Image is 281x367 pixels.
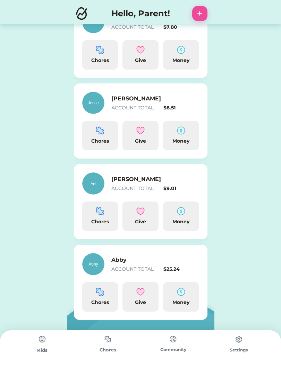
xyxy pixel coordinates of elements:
img: type%3Dchores%2C%20state%3Ddefault.svg [166,332,180,346]
div: Chores [85,218,116,225]
div: $9.01 [163,185,199,192]
img: interface-favorite-heart--reward-social-rating-media-heart-it-like-favorite-love.svg [136,46,145,54]
div: Give [125,299,156,306]
div: $6.51 [163,104,199,111]
h6: Abby [111,256,181,264]
div: Money [166,57,196,64]
img: money-cash-dollar-coin--accounting-billing-payment-cash-coin-currency-money-finance.svg [177,207,185,215]
div: Chores [85,137,116,145]
div: Chores [85,57,116,64]
div: ACCOUNT TOTAL [111,24,161,31]
img: money-cash-dollar-coin--accounting-billing-payment-cash-coin-currency-money-finance.svg [177,46,185,54]
img: money-cash-dollar-coin--accounting-billing-payment-cash-coin-currency-money-finance.svg [177,288,185,296]
div: $25.24 [163,266,199,273]
div: Chores [75,347,141,353]
img: type%3Dchores%2C%20state%3Ddefault.svg [232,332,246,346]
button: + [192,6,207,21]
div: ACCOUNT TOTAL [111,266,161,273]
div: Settings [206,347,272,353]
img: type%3Dchores%2C%20state%3Ddefault.svg [35,332,49,346]
div: ACCOUNT TOTAL [111,185,161,192]
div: Kids [10,347,75,354]
img: money-cash-dollar-coin--accounting-billing-payment-cash-coin-currency-money-finance.svg [177,126,185,135]
div: Give [125,57,156,64]
img: programming-module-puzzle-1--code-puzzle-module-programming-plugin-piece.svg [96,288,104,296]
div: Give [125,218,156,225]
img: interface-favorite-heart--reward-social-rating-media-heart-it-like-favorite-love.svg [136,207,145,215]
h4: Hello, Parent! [111,7,170,20]
img: programming-module-puzzle-1--code-puzzle-module-programming-plugin-piece.svg [96,207,104,215]
img: programming-module-puzzle-1--code-puzzle-module-programming-plugin-piece.svg [96,46,104,54]
img: interface-favorite-heart--reward-social-rating-media-heart-it-like-favorite-love.svg [136,288,145,296]
img: Logo.svg [74,6,89,21]
img: interface-favorite-heart--reward-social-rating-media-heart-it-like-favorite-love.svg [136,126,145,135]
div: ACCOUNT TOTAL [111,104,161,111]
div: $7.80 [163,24,199,31]
div: Chores [85,299,116,306]
div: Community [140,347,206,353]
div: Money [166,137,196,145]
h6: [PERSON_NAME] [111,175,181,183]
img: programming-module-puzzle-1--code-puzzle-module-programming-plugin-piece.svg [96,126,104,135]
div: Money [166,218,196,225]
img: type%3Dchores%2C%20state%3Ddefault.svg [101,332,115,346]
h6: [PERSON_NAME] [111,95,181,103]
div: Money [166,299,196,306]
div: Give [125,137,156,145]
